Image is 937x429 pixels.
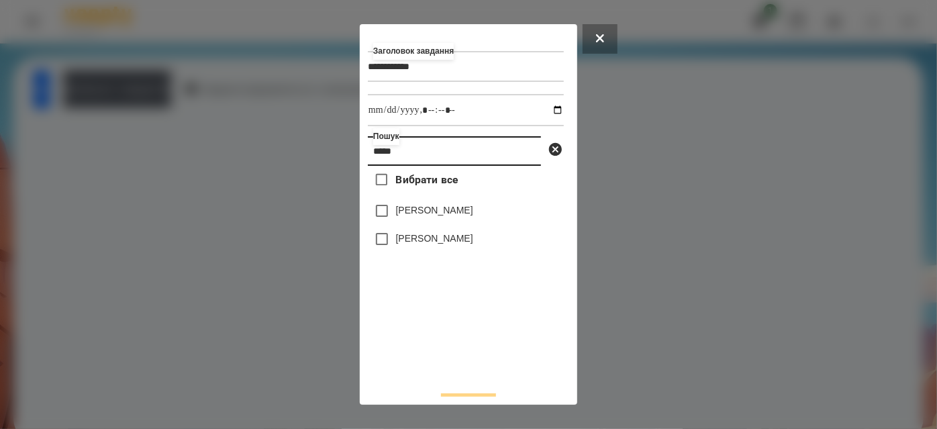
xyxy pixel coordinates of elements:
button: Надіслати [441,393,496,423]
label: [PERSON_NAME] [396,203,473,217]
label: Заголовок завдання [373,43,454,60]
label: [PERSON_NAME] [396,232,473,245]
label: Пошук [373,128,399,145]
span: Вибрати все [396,172,458,188]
